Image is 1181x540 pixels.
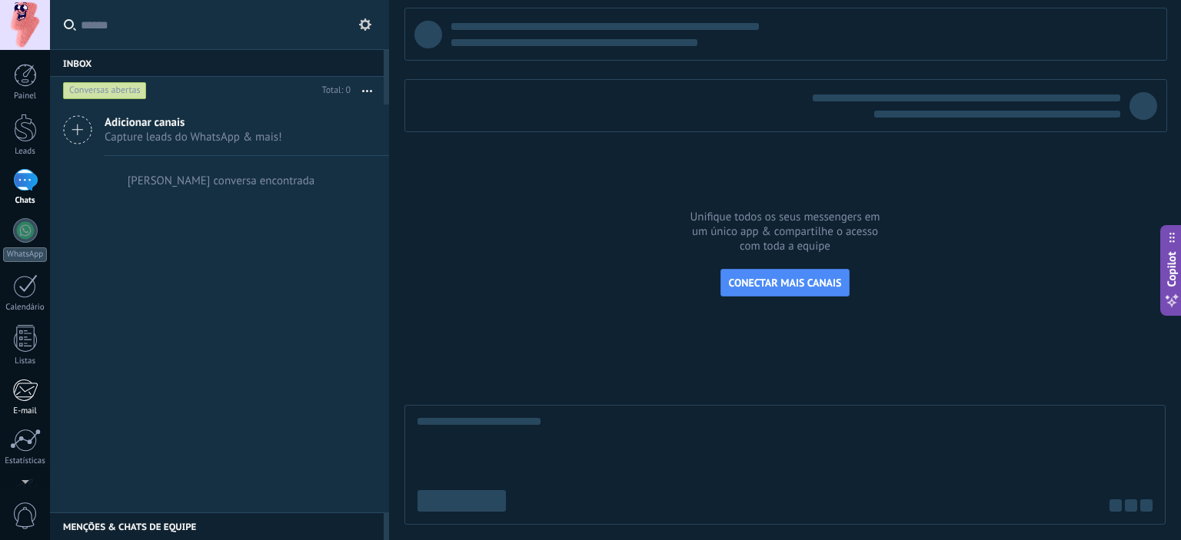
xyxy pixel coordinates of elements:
[3,456,48,466] div: Estatísticas
[3,406,48,416] div: E-mail
[63,81,147,100] div: Conversas abertas
[105,130,282,144] span: Capture leads do WhatsApp & mais!
[3,147,48,157] div: Leads
[351,77,384,104] button: Mais
[128,174,315,188] div: [PERSON_NAME] conversa encontrada
[50,49,384,77] div: Inbox
[105,115,282,130] span: Adicionar canais
[316,83,351,98] div: Total: 0
[3,303,48,313] div: Calendário
[729,276,842,290] span: CONECTAR MAIS CANAIS
[720,269,850,297] button: CONECTAR MAIS CANAIS
[50,512,384,540] div: Menções & Chats de equipe
[3,247,47,262] div: WhatsApp
[3,91,48,101] div: Painel
[1164,251,1179,287] span: Copilot
[3,356,48,366] div: Listas
[3,196,48,206] div: Chats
